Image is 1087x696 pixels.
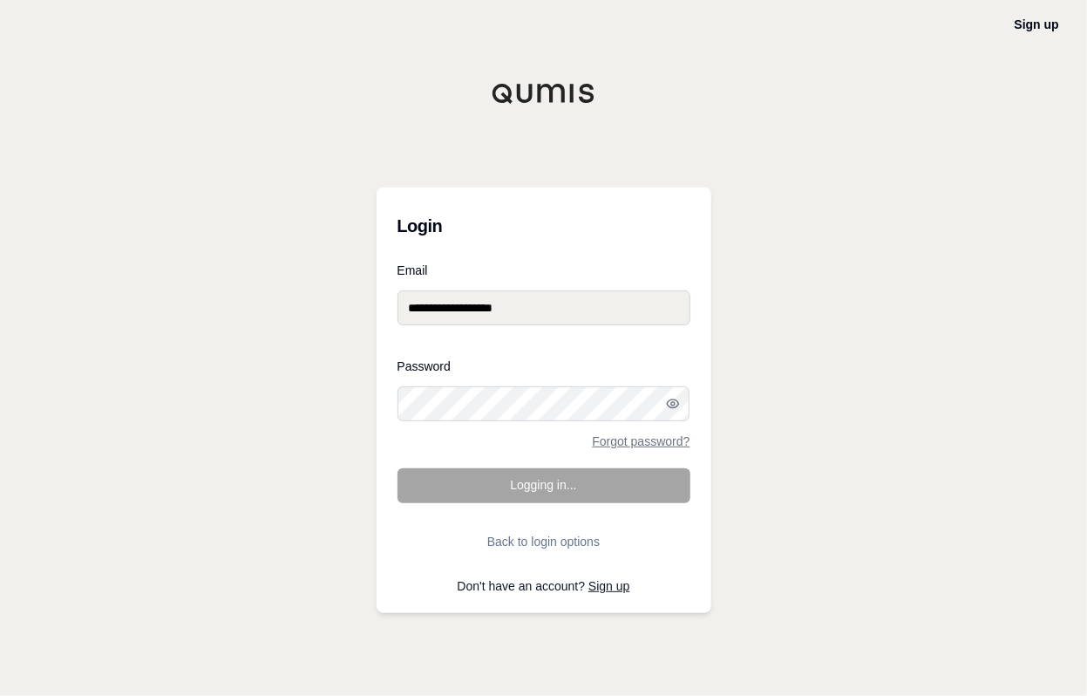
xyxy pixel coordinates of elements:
[397,524,690,559] button: Back to login options
[492,83,596,104] img: Qumis
[397,580,690,592] p: Don't have an account?
[397,264,690,276] label: Email
[592,435,690,447] a: Forgot password?
[397,208,690,243] h3: Login
[588,579,629,593] a: Sign up
[397,360,690,372] label: Password
[1015,17,1059,31] a: Sign up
